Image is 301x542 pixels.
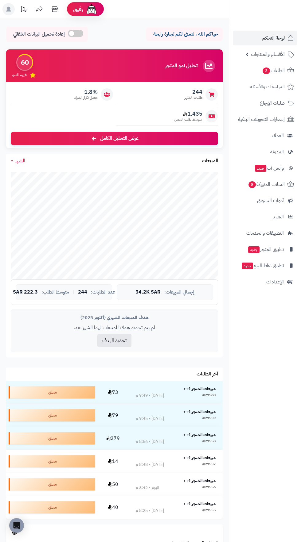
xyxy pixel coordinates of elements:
[260,99,285,107] span: طلبات الإرجاع
[16,3,32,17] a: تحديثات المنصة
[270,148,284,156] span: المدونة
[254,164,284,172] span: وآتس آب
[197,371,218,377] h3: آخر الطلبات
[233,31,297,45] a: لوحة التحكم
[233,226,297,240] a: التطبيقات والخدمات
[185,89,202,95] span: 244
[183,386,216,392] strong: مبيعات المتجر 1++
[238,115,285,124] span: إشعارات التحويلات البنكية
[9,501,95,513] div: معلق
[73,290,74,294] span: |
[183,432,216,438] strong: مبيعات المتجر 1++
[272,131,284,140] span: العملاء
[255,165,266,172] span: جديد
[97,334,131,347] button: تحديد الهدف
[251,50,285,59] span: الأقسام والمنتجات
[74,89,98,95] span: 1.8%
[183,409,216,415] strong: مبيعات المتجر 1++
[16,324,213,331] p: لم يتم تحديد هدف للمبيعات لهذا الشهر بعد.
[183,455,216,461] strong: مبيعات المتجر 1++
[241,261,284,270] span: تطبيق نقاط البيع
[233,275,297,289] a: الإعدادات
[266,278,284,286] span: الإعدادات
[164,290,194,295] span: إجمالي المبيعات:
[9,409,95,421] div: معلق
[16,314,213,321] div: هدف المبيعات الشهري (أكتوبر 2025)
[12,72,27,78] span: تقييم النمو
[9,432,95,444] div: معلق
[98,496,129,519] td: 40
[98,381,129,404] td: 73
[136,485,159,491] div: اليوم - 8:42 م
[91,290,115,295] span: عدد الطلبات:
[202,439,216,445] div: #27558
[174,110,202,117] span: 1,435
[242,263,253,269] span: جديد
[257,196,284,205] span: أدوات التسويق
[11,132,218,145] a: عرض التحليل الكامل
[9,455,95,467] div: معلق
[248,246,260,253] span: جديد
[233,144,297,159] a: المدونة
[262,34,285,42] span: لوحة التحكم
[135,290,161,295] span: 54.2K SAR
[262,66,285,75] span: الطلبات
[248,180,285,189] span: السلات المتروكة
[78,290,87,295] span: 244
[202,393,216,399] div: #27560
[13,31,65,38] span: إعادة تحميل البيانات التلقائي
[202,485,216,491] div: #27556
[233,193,297,208] a: أدوات التسويق
[9,386,95,398] div: معلق
[233,79,297,94] a: المراجعات والأسئلة
[233,242,297,257] a: تطبيق المتجرجديد
[263,67,270,74] span: 3
[233,128,297,143] a: العملاء
[98,473,129,496] td: 50
[174,117,202,122] span: متوسط طلب العميل
[202,158,218,164] h3: المبيعات
[202,416,216,422] div: #27559
[202,508,216,514] div: #27555
[183,478,216,484] strong: مبيعات المتجر 1++
[98,404,129,427] td: 79
[233,112,297,127] a: إشعارات التحويلات البنكية
[136,462,164,468] div: [DATE] - 8:48 م
[246,229,284,237] span: التطبيقات والخدمات
[136,508,164,514] div: [DATE] - 8:25 م
[41,290,69,295] span: متوسط الطلب:
[85,3,98,15] img: ai-face.png
[183,501,216,507] strong: مبيعات المتجر 1++
[100,135,139,142] span: عرض التحليل الكامل
[233,96,297,110] a: طلبات الإرجاع
[233,209,297,224] a: التقارير
[185,95,202,100] span: طلبات الشهر
[98,427,129,450] td: 279
[250,83,285,91] span: المراجعات والأسئلة
[13,290,38,295] span: 222.3 SAR
[73,6,83,13] span: رفيق
[233,177,297,192] a: السلات المتروكة8
[202,462,216,468] div: #27557
[136,439,164,445] div: [DATE] - 8:56 م
[74,95,98,100] span: معدل تكرار الشراء
[136,393,164,399] div: [DATE] - 9:49 م
[9,478,95,490] div: معلق
[98,450,129,473] td: 14
[248,181,256,188] span: 8
[136,416,164,422] div: [DATE] - 9:45 م
[272,213,284,221] span: التقارير
[233,161,297,175] a: وآتس آبجديد
[233,63,297,78] a: الطلبات3
[165,63,197,69] h3: تحليل نمو المتجر
[150,31,218,38] p: حياكم الله ، نتمنى لكم تجارة رابحة
[248,245,284,254] span: تطبيق المتجر
[233,258,297,273] a: تطبيق نقاط البيعجديد
[11,157,25,164] a: الشهر
[15,157,25,164] span: الشهر
[9,518,24,533] div: Open Intercom Messenger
